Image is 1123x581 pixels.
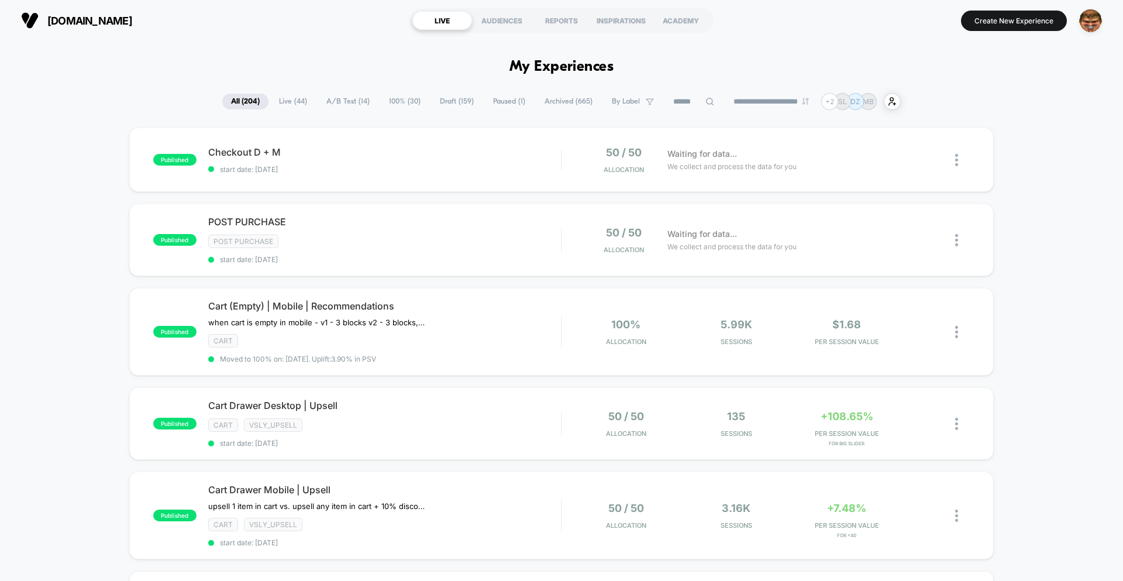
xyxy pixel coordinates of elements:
img: close [955,326,958,338]
span: Waiting for data... [667,147,737,160]
span: 135 [727,410,745,422]
span: Draft ( 159 ) [431,94,483,109]
span: 50 / 50 [606,146,642,159]
span: We collect and process the data for you [667,161,797,172]
button: Create New Experience [961,11,1067,31]
span: Sessions [684,338,789,346]
span: 50 / 50 [608,410,644,422]
img: close [955,510,958,522]
div: AUDIENCES [472,11,532,30]
span: published [153,326,197,338]
span: start date: [DATE] [208,165,561,174]
span: PER SESSION VALUE [794,521,899,530]
span: upsell 1 item in cart vs. upsell any item in cart + 10% discount on 3 optional items + slider [208,501,425,511]
img: end [802,98,809,105]
h1: My Experiences [509,59,614,75]
span: Allocation [604,166,644,174]
span: 50 / 50 [608,502,644,514]
span: Cart Drawer Desktop | Upsell [208,400,561,411]
span: +108.65% [821,410,873,422]
span: Paused ( 1 ) [484,94,534,109]
span: PER SESSION VALUE [794,338,899,346]
span: 50 / 50 [606,226,642,239]
button: [DOMAIN_NAME] [18,11,136,30]
span: POST PURCHASE [208,216,561,228]
span: By Label [612,97,640,106]
button: ppic [1076,9,1105,33]
span: Post Purchase [208,235,278,248]
span: Cart (Empty) | Mobile | Recommendations [208,300,561,312]
span: Allocation [606,338,646,346]
span: We collect and process the data for you [667,241,797,252]
span: Sessions [684,429,789,438]
span: $1.68 [832,318,861,331]
span: 3.16k [722,502,750,514]
img: close [955,234,958,246]
span: Allocation [606,429,646,438]
img: close [955,154,958,166]
span: published [153,418,197,429]
span: start date: [DATE] [208,439,561,448]
p: SL [838,97,847,106]
span: cart [208,518,238,531]
span: vsly_upsell [244,418,302,432]
span: +7.48% [827,502,866,514]
span: A/B Test ( 14 ) [318,94,378,109]
div: INSPIRATIONS [591,11,651,30]
span: Live ( 44 ) [270,94,316,109]
span: PER SESSION VALUE [794,429,899,438]
span: start date: [DATE] [208,538,561,547]
img: close [955,418,958,430]
span: when cart is empty in mobile - v1 - 3 blocks v2 - 3 blocks, redesign, change of 'shop all' button... [208,318,425,327]
span: cart [208,418,238,432]
span: Sessions [684,521,789,530]
div: ACADEMY [651,11,711,30]
div: REPORTS [532,11,591,30]
span: Allocation [606,521,646,530]
img: Visually logo [21,12,39,29]
span: published [153,510,197,521]
span: 100% [611,318,640,331]
div: LIVE [412,11,472,30]
span: vsly_upsell [244,518,302,531]
span: All ( 204 ) [222,94,268,109]
span: Checkout D + M [208,146,561,158]
span: for <40 [794,532,899,538]
span: Archived ( 665 ) [536,94,601,109]
span: published [153,154,197,166]
p: DZ [850,97,860,106]
span: Waiting for data... [667,228,737,240]
p: MB [863,97,874,106]
img: ppic [1079,9,1102,32]
span: published [153,234,197,246]
span: start date: [DATE] [208,255,561,264]
span: [DOMAIN_NAME] [47,15,132,27]
div: + 2 [821,93,838,110]
span: Allocation [604,246,644,254]
span: cart [208,334,238,348]
span: Cart Drawer Mobile | Upsell [208,484,561,496]
span: Moved to 100% on: [DATE] . Uplift: 3.90% in PSV [220,355,376,363]
span: 100% ( 30 ) [380,94,429,109]
span: 5.99k [721,318,752,331]
span: for big slider [794,441,899,446]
